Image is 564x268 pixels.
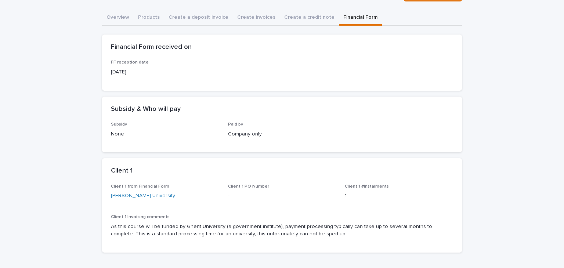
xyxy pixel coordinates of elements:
a: [PERSON_NAME] University [111,192,175,200]
p: [DATE] [111,68,219,76]
button: Financial Form [339,10,382,26]
span: Subsidy [111,122,127,127]
h2: Subsidy & Who will pay [111,105,181,113]
button: Overview [102,10,134,26]
p: 1 [345,192,453,200]
span: Client 1 from Financial Form [111,184,169,189]
h2: Client 1 [111,167,133,175]
p: Company only [228,130,336,138]
span: Client 1 Invoicing comments [111,215,170,219]
p: As this course will be funded by Ghent University (a government institute), payment processing ty... [111,223,453,238]
p: None [111,130,219,138]
span: Client 1 #Instalments [345,184,389,189]
button: Products [134,10,164,26]
button: Create invoices [233,10,280,26]
button: Create a deposit invoice [164,10,233,26]
h2: Financial Form received on [111,43,192,51]
span: FF reception date [111,60,149,65]
p: - [228,192,336,200]
span: Client 1 PO Number [228,184,269,189]
button: Create a credit note [280,10,339,26]
span: Paid by [228,122,243,127]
